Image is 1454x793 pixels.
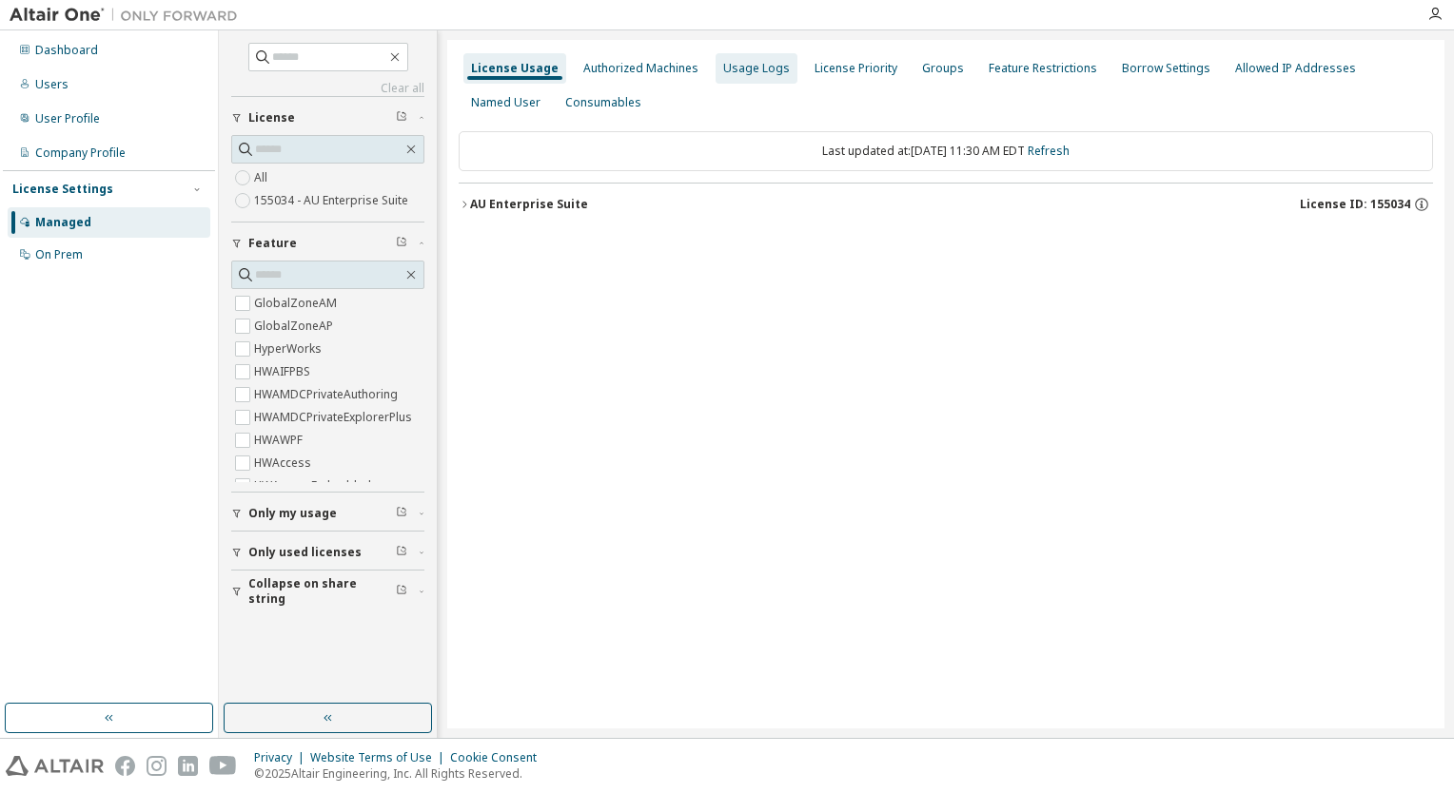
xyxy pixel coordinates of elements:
[1235,61,1356,76] div: Allowed IP Addresses
[35,77,69,92] div: Users
[1300,197,1410,212] span: License ID: 155034
[254,292,341,315] label: GlobalZoneAM
[254,338,325,360] label: HyperWorks
[254,360,314,383] label: HWAIFPBS
[254,750,310,765] div: Privacy
[815,61,897,76] div: License Priority
[254,452,315,474] label: HWAccess
[147,756,167,776] img: instagram.svg
[35,43,98,58] div: Dashboard
[1028,143,1070,159] a: Refresh
[178,756,198,776] img: linkedin.svg
[254,429,306,452] label: HWAWPF
[396,236,407,251] span: Clear filter
[12,182,113,197] div: License Settings
[565,95,641,110] div: Consumables
[231,532,424,573] button: Only used licenses
[471,61,559,76] div: License Usage
[310,750,450,765] div: Website Terms of Use
[254,315,337,338] label: GlobalZoneAP
[922,61,964,76] div: Groups
[471,95,540,110] div: Named User
[231,571,424,612] button: Collapse on share string
[1122,61,1210,76] div: Borrow Settings
[396,506,407,521] span: Clear filter
[254,765,548,782] p: © 2025 Altair Engineering, Inc. All Rights Reserved.
[115,756,135,776] img: facebook.svg
[248,236,297,251] span: Feature
[470,197,588,212] div: AU Enterprise Suite
[10,6,247,25] img: Altair One
[723,61,790,76] div: Usage Logs
[450,750,548,765] div: Cookie Consent
[459,131,1433,171] div: Last updated at: [DATE] 11:30 AM EDT
[989,61,1097,76] div: Feature Restrictions
[6,756,104,776] img: altair_logo.svg
[35,215,91,230] div: Managed
[35,111,100,126] div: User Profile
[35,247,83,262] div: On Prem
[231,222,424,264] button: Feature
[396,110,407,126] span: Clear filter
[231,97,424,139] button: License
[583,61,698,76] div: Authorized Machines
[254,383,402,406] label: HWAMDCPrivateAuthoring
[254,166,271,189] label: All
[248,545,362,560] span: Only used licenses
[248,576,396,607] span: Collapse on share string
[231,493,424,534] button: Only my usage
[396,584,407,599] span: Clear filter
[35,145,126,161] div: Company Profile
[254,406,416,429] label: HWAMDCPrivateExplorerPlus
[396,545,407,560] span: Clear filter
[209,756,237,776] img: youtube.svg
[254,189,412,212] label: 155034 - AU Enterprise Suite
[248,506,337,521] span: Only my usage
[459,184,1433,225] button: AU Enterprise SuiteLicense ID: 155034
[248,110,295,126] span: License
[231,81,424,96] a: Clear all
[254,474,375,497] label: HWAccessEmbedded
